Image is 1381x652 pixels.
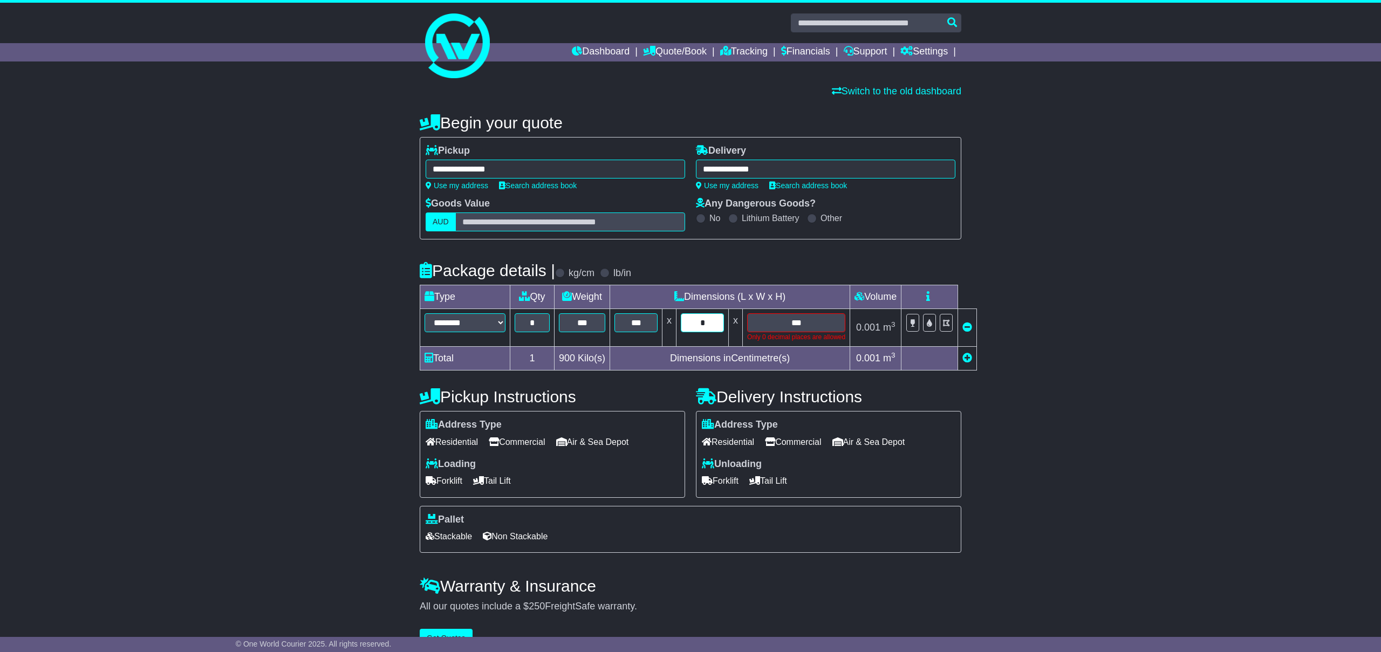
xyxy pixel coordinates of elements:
[696,388,961,406] h4: Delivery Instructions
[556,434,629,450] span: Air & Sea Depot
[483,528,548,545] span: Non Stackable
[426,145,470,157] label: Pickup
[489,434,545,450] span: Commercial
[900,43,948,61] a: Settings
[420,347,510,370] td: Total
[426,419,502,431] label: Address Type
[529,601,545,612] span: 250
[742,213,799,223] label: Lithium Battery
[426,528,472,545] span: Stackable
[781,43,830,61] a: Financials
[962,322,972,333] a: Remove this item
[420,577,961,595] h4: Warranty & Insurance
[420,262,555,279] h4: Package details |
[821,213,842,223] label: Other
[765,434,821,450] span: Commercial
[426,212,456,231] label: AUD
[559,353,575,363] span: 900
[420,114,961,132] h4: Begin your quote
[555,285,610,309] td: Weight
[555,347,610,370] td: Kilo(s)
[426,434,478,450] span: Residential
[891,320,895,328] sup: 3
[696,181,758,190] a: Use my address
[832,86,961,97] a: Switch to the old dashboard
[572,43,630,61] a: Dashboard
[962,353,972,363] a: Add new item
[499,181,577,190] a: Search address book
[844,43,887,61] a: Support
[420,285,510,309] td: Type
[702,458,762,470] label: Unloading
[420,601,961,613] div: All our quotes include a $ FreightSafe warranty.
[696,145,746,157] label: Delivery
[473,472,511,489] span: Tail Lift
[236,640,392,648] span: © One World Courier 2025. All rights reserved.
[883,353,895,363] span: m
[883,322,895,333] span: m
[832,434,905,450] span: Air & Sea Depot
[426,514,464,526] label: Pallet
[696,198,816,210] label: Any Dangerous Goods?
[420,388,685,406] h4: Pickup Instructions
[702,434,754,450] span: Residential
[747,332,845,342] div: Only 0 decimal places are allowed
[426,198,490,210] label: Goods Value
[569,267,594,279] label: kg/cm
[662,309,676,347] td: x
[749,472,787,489] span: Tail Lift
[709,213,720,223] label: No
[510,285,555,309] td: Qty
[420,629,473,648] button: Get Quotes
[891,351,895,359] sup: 3
[702,419,778,431] label: Address Type
[426,181,488,190] a: Use my address
[613,267,631,279] label: lb/in
[643,43,707,61] a: Quote/Book
[510,347,555,370] td: 1
[720,43,768,61] a: Tracking
[426,458,476,470] label: Loading
[610,347,850,370] td: Dimensions in Centimetre(s)
[850,285,901,309] td: Volume
[610,285,850,309] td: Dimensions (L x W x H)
[856,353,880,363] span: 0.001
[856,322,880,333] span: 0.001
[729,309,743,347] td: x
[702,472,739,489] span: Forklift
[426,472,462,489] span: Forklift
[769,181,847,190] a: Search address book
